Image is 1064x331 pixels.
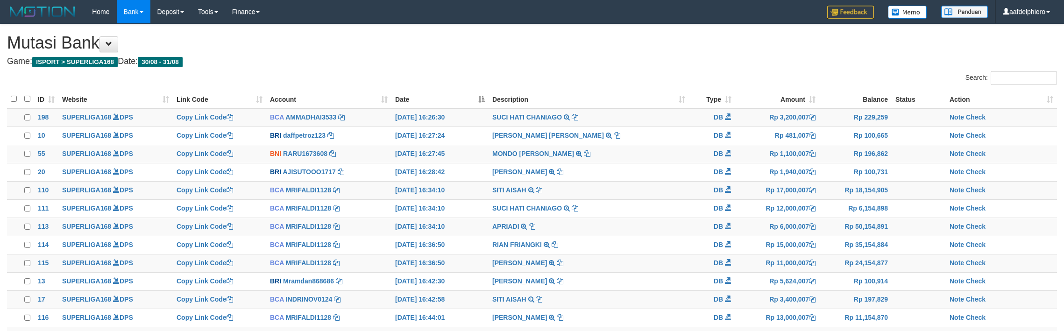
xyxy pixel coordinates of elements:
[819,127,892,145] td: Rp 100,665
[735,254,819,272] td: Rp 11,000,007
[950,132,964,139] a: Note
[391,199,489,218] td: [DATE] 16:34:10
[489,90,689,108] th: Description: activate to sort column ascending
[270,296,284,303] span: BCA
[819,236,892,254] td: Rp 35,154,884
[58,254,173,272] td: DPS
[62,150,111,157] a: SUPERLIGA168
[584,150,590,157] a: Copy MONDO BENEDETTUS TUMANGGOR to clipboard
[333,186,340,194] a: Copy MRIFALDI1128 to clipboard
[950,314,964,321] a: Note
[809,132,816,139] a: Copy Rp 481,007 to clipboard
[283,132,326,139] a: daffpetroz123
[177,223,233,230] a: Copy Link Code
[572,204,578,212] a: Copy SUCI HATI CHANIAGO to clipboard
[950,296,964,303] a: Note
[966,204,986,212] a: Check
[492,113,562,121] a: SUCI HATI CHANIAGO
[62,314,111,321] a: SUPERLIGA168
[492,223,519,230] a: APRIADI
[38,314,49,321] span: 116
[941,6,988,18] img: panduan.png
[338,113,345,121] a: Copy AMMADHAI3533 to clipboard
[492,314,547,321] a: [PERSON_NAME]
[966,113,986,121] a: Check
[333,314,340,321] a: Copy MRIFALDI1128 to clipboard
[536,296,542,303] a: Copy SITI AISAH to clipboard
[58,218,173,236] td: DPS
[950,241,964,248] a: Note
[177,168,233,176] a: Copy Link Code
[950,277,964,285] a: Note
[819,290,892,309] td: Rp 197,829
[177,241,233,248] a: Copy Link Code
[614,132,620,139] a: Copy MUHAMMAD DAFFA PETRO to clipboard
[177,113,233,121] a: Copy Link Code
[965,71,1057,85] label: Search:
[391,218,489,236] td: [DATE] 16:34:10
[34,90,58,108] th: ID: activate to sort column ascending
[391,127,489,145] td: [DATE] 16:27:24
[809,259,816,267] a: Copy Rp 11,000,007 to clipboard
[177,204,233,212] a: Copy Link Code
[714,241,723,248] span: DB
[714,314,723,321] span: DB
[966,132,986,139] a: Check
[950,168,964,176] a: Note
[492,241,542,248] a: RIAN FRIANGKI
[552,241,558,248] a: Copy RIAN FRIANGKI to clipboard
[58,290,173,309] td: DPS
[333,259,340,267] a: Copy MRIFALDI1128 to clipboard
[270,186,284,194] span: BCA
[966,241,986,248] a: Check
[333,241,340,248] a: Copy MRIFALDI1128 to clipboard
[338,168,344,176] a: Copy AJISUTOOO1717 to clipboard
[966,186,986,194] a: Check
[950,223,964,230] a: Note
[714,204,723,212] span: DB
[333,204,340,212] a: Copy MRIFALDI1128 to clipboard
[950,186,964,194] a: Note
[557,259,563,267] a: Copy RIDAL RAMADHAN to clipboard
[270,223,284,230] span: BCA
[529,223,535,230] a: Copy APRIADI to clipboard
[689,90,735,108] th: Type: activate to sort column ascending
[809,223,816,230] a: Copy Rp 6,000,007 to clipboard
[735,199,819,218] td: Rp 12,000,007
[58,145,173,163] td: DPS
[735,145,819,163] td: Rp 1,100,007
[58,127,173,145] td: DPS
[286,314,331,321] a: MRIFALDI1128
[888,6,927,19] img: Button%20Memo.svg
[7,5,78,19] img: MOTION_logo.png
[283,277,334,285] a: Mramdan868686
[38,150,45,157] span: 55
[966,277,986,285] a: Check
[714,259,723,267] span: DB
[391,163,489,181] td: [DATE] 16:28:42
[177,277,233,285] a: Copy Link Code
[391,254,489,272] td: [DATE] 16:36:50
[270,314,284,321] span: BCA
[38,259,49,267] span: 115
[492,259,547,267] a: [PERSON_NAME]
[809,296,816,303] a: Copy Rp 3,400,007 to clipboard
[38,277,45,285] span: 13
[391,309,489,327] td: [DATE] 16:44:01
[966,168,986,176] a: Check
[286,204,331,212] a: MRIFALDI1128
[966,296,986,303] a: Check
[557,168,563,176] a: Copy SUTO AJI RAMADHAN to clipboard
[58,163,173,181] td: DPS
[492,204,562,212] a: SUCI HATI CHANIAGO
[819,218,892,236] td: Rp 50,154,891
[827,6,874,19] img: Feedback.jpg
[735,218,819,236] td: Rp 6,000,007
[329,150,336,157] a: Copy RARU1673608 to clipboard
[714,296,723,303] span: DB
[492,296,526,303] a: SITI AISAH
[177,259,233,267] a: Copy Link Code
[62,113,111,121] a: SUPERLIGA168
[714,113,723,121] span: DB
[809,277,816,285] a: Copy Rp 5,624,007 to clipboard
